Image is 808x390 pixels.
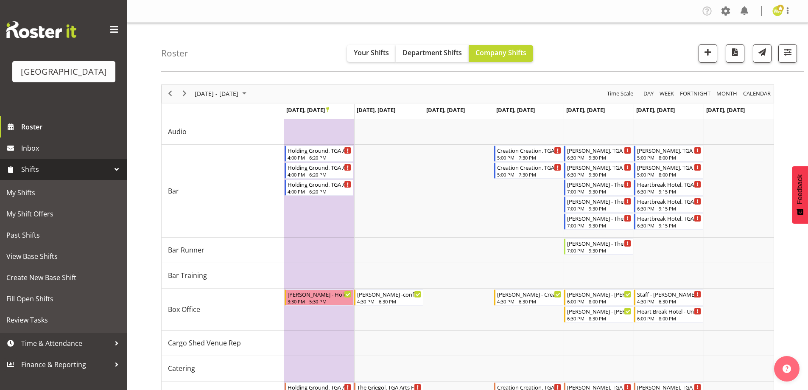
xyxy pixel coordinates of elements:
[642,88,655,99] button: Timeline Day
[2,309,125,331] a: Review Tasks
[162,356,284,382] td: Catering resource
[637,315,701,322] div: 6:00 PM - 8:00 PM
[658,88,676,99] button: Timeline Week
[288,188,352,195] div: 4:00 PM - 6:20 PM
[177,85,192,103] div: next period
[564,238,633,255] div: Bar Runner"s event - Hayley Sproull - The Baroness. TGA Arts Fest - Unfilled Begin From Friday, O...
[6,186,121,199] span: My Shifts
[679,88,711,99] span: Fortnight
[634,163,703,179] div: Bar"s event - Nicola Cheeseman. TGA Arts Fest - Unfilled Begin From Saturday, November 1, 2025 at...
[634,289,703,306] div: Box Office"s event - Staff - Nicola Cheeseman - Unfilled Begin From Saturday, November 1, 2025 at...
[497,171,561,178] div: 5:00 PM - 7:30 PM
[634,196,703,213] div: Bar"s event - Heartbreak Hotel. TGA Arts Fest - Unfilled Begin From Saturday, November 1, 2025 at...
[21,65,107,78] div: [GEOGRAPHIC_DATA]
[726,44,744,63] button: Download a PDF of the roster according to the set date range.
[354,289,423,306] div: Box Office"s event - Bobby-Lea -confirmed - The Griegol - X Space - Bobby-Lea Awhina Cassidy Begi...
[285,180,354,196] div: Bar"s event - Holding Ground. TGA Arts Fest - Unfilled Begin From Monday, October 27, 2025 at 4:0...
[659,88,675,99] span: Week
[566,106,605,114] span: [DATE], [DATE]
[634,180,703,196] div: Bar"s event - Heartbreak Hotel. TGA Arts Fest - Unfilled Begin From Saturday, November 1, 2025 at...
[564,163,633,179] div: Bar"s event - Nicola Cheeseman. TGA Arts Fest - Unfilled Begin From Friday, October 31, 2025 at 6...
[606,88,635,99] button: Time Scale
[564,213,633,230] div: Bar"s event - Hayley Sproull - The Baroness. TGA Arts Fest - Unfilled Begin From Friday, October ...
[288,298,352,305] div: 3:30 PM - 5:30 PM
[567,188,631,195] div: 7:00 PM - 9:30 PM
[192,85,252,103] div: Oct 27 - Nov 02, 2025
[163,85,177,103] div: previous period
[168,363,195,373] span: Catering
[564,146,633,162] div: Bar"s event - Nicola Cheeseman. TGA Arts Fest - Unfilled Begin From Friday, October 31, 2025 at 6...
[637,222,701,229] div: 6:30 PM - 9:15 PM
[637,163,701,171] div: [PERSON_NAME]. TGA Arts Fest - Unfilled
[567,197,631,205] div: [PERSON_NAME] - The Baroness. TGA Arts Fest - Unfilled
[778,44,797,63] button: Filter Shifts
[347,45,396,62] button: Your Shifts
[162,119,284,145] td: Audio resource
[2,246,125,267] a: View Base Shifts
[286,106,329,114] span: [DATE], [DATE]
[288,171,352,178] div: 4:00 PM - 6:20 PM
[6,271,121,284] span: Create New Base Shift
[194,88,239,99] span: [DATE] - [DATE]
[2,224,125,246] a: Past Shifts
[285,146,354,162] div: Bar"s event - Holding Ground. TGA Arts Fest - Unfilled Begin From Monday, October 27, 2025 at 4:0...
[396,45,469,62] button: Department Shifts
[161,48,188,58] h4: Roster
[2,288,125,309] a: Fill Open Shifts
[288,154,352,161] div: 4:00 PM - 6:20 PM
[475,48,526,57] span: Company Shifts
[426,106,465,114] span: [DATE], [DATE]
[21,163,110,176] span: Shifts
[162,331,284,356] td: Cargo Shed Venue Rep resource
[567,146,631,154] div: [PERSON_NAME]. TGA Arts Fest - Unfilled
[564,306,633,323] div: Box Office"s event - Bobby-Lea - Hayley Sproull - Bobby-Lea Awhina Cassidy Begin From Friday, Oct...
[567,154,631,161] div: 6:30 PM - 9:30 PM
[564,289,633,306] div: Box Office"s event - Michelle - Nicola Cheeseman - Michelle Bradbury Begin From Friday, October 3...
[285,163,354,179] div: Bar"s event - Holding Ground. TGA Arts Fest - Unfilled Begin From Monday, October 27, 2025 at 4:0...
[643,88,654,99] span: Day
[6,208,121,220] span: My Shift Offers
[637,290,701,298] div: Staff - [PERSON_NAME] - Unfilled
[716,88,738,99] span: Month
[637,154,701,161] div: 5:00 PM - 8:00 PM
[354,48,389,57] span: Your Shifts
[567,180,631,188] div: [PERSON_NAME] - The Baroness. TGA Arts Fest - Unfilled
[6,229,121,241] span: Past Shifts
[715,88,739,99] button: Timeline Month
[567,298,631,305] div: 6:00 PM - 8:00 PM
[783,365,791,373] img: help-xxl-2.png
[567,214,631,222] div: [PERSON_NAME] - The Baroness. TGA Arts Fest - Unfilled
[357,298,421,305] div: 4:30 PM - 6:30 PM
[168,126,187,137] span: Audio
[6,292,121,305] span: Fill Open Shifts
[567,222,631,229] div: 7:00 PM - 9:30 PM
[637,298,701,305] div: 4:30 PM - 6:30 PM
[288,146,352,154] div: Holding Ground. TGA Arts Fest - Unfilled
[168,338,241,348] span: Cargo Shed Venue Rep
[699,44,717,63] button: Add a new shift
[753,44,772,63] button: Send a list of all shifts for the selected filtered period to all rostered employees.
[6,314,121,326] span: Review Tasks
[606,88,634,99] span: Time Scale
[288,163,352,171] div: Holding Ground. TGA Arts Fest - Unfilled
[494,163,563,179] div: Bar"s event - Creation Creation. TGA Arts Fest - Unfilled Begin From Thursday, October 30, 2025 a...
[637,307,701,315] div: Heart Break Hotel - Unfilled
[497,290,561,298] div: [PERSON_NAME] - Creation Creation - [PERSON_NAME]
[469,45,533,62] button: Company Shifts
[564,196,633,213] div: Bar"s event - Hayley Sproull - The Baroness. TGA Arts Fest - Unfilled Begin From Friday, October ...
[162,263,284,289] td: Bar Training resource
[165,88,176,99] button: Previous
[567,307,631,315] div: [PERSON_NAME] - [PERSON_NAME] - [PERSON_NAME] Awhina [PERSON_NAME]
[497,163,561,171] div: Creation Creation. TGA Arts Fest - Unfilled
[567,247,631,254] div: 7:00 PM - 9:30 PM
[168,270,207,281] span: Bar Training
[637,171,701,178] div: 5:00 PM - 8:00 PM
[21,121,123,133] span: Roster
[772,6,783,16] img: wendy-auld9530.jpg
[168,245,204,255] span: Bar Runner
[634,213,703,230] div: Bar"s event - Heartbreak Hotel. TGA Arts Fest - Unfilled Begin From Saturday, November 1, 2025 at...
[21,358,110,371] span: Finance & Reporting
[497,146,561,154] div: Creation Creation. TGA Arts Fest - Unfilled
[494,146,563,162] div: Bar"s event - Creation Creation. TGA Arts Fest - Unfilled Begin From Thursday, October 30, 2025 a...
[357,106,395,114] span: [DATE], [DATE]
